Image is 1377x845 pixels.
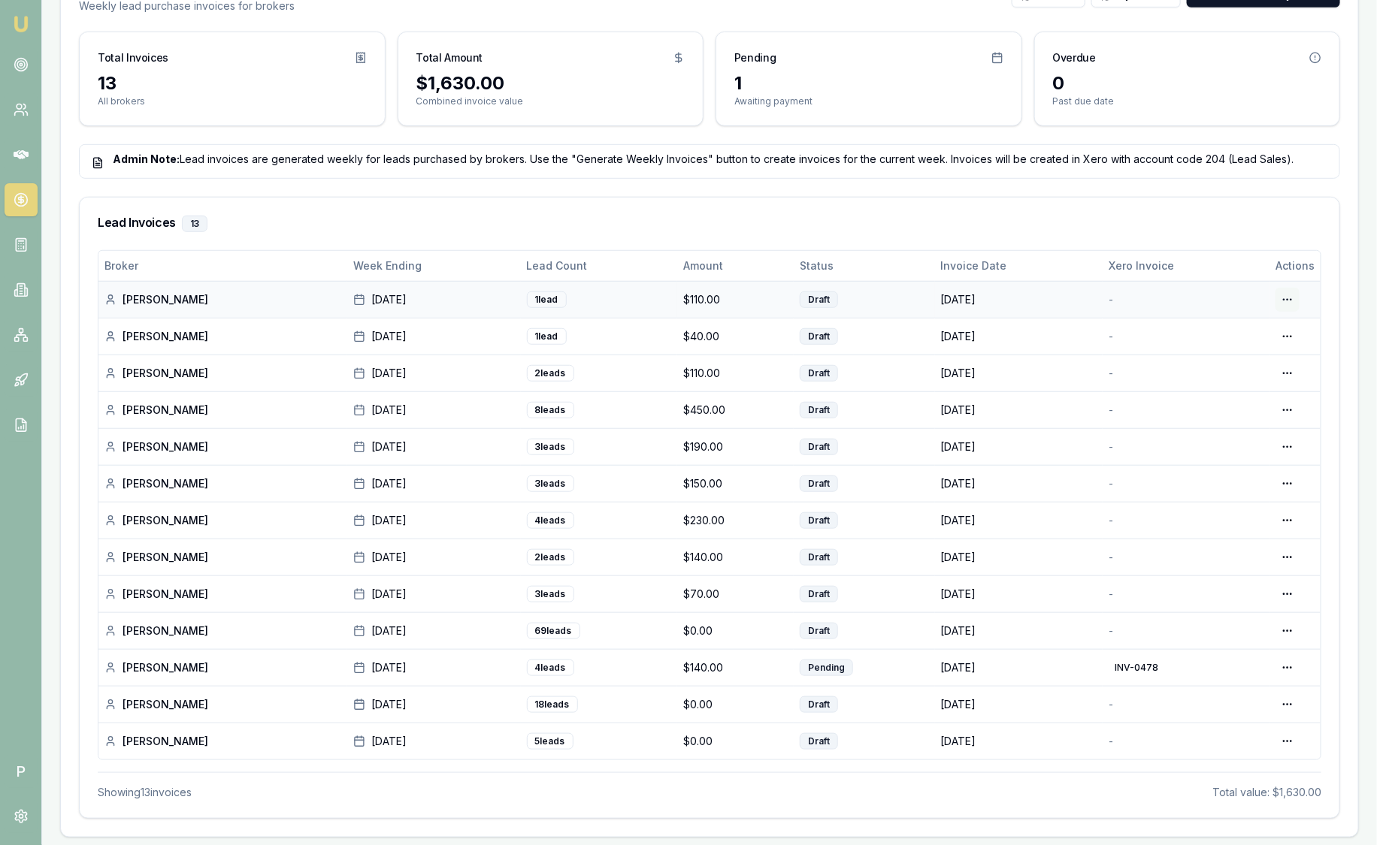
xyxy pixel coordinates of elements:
[800,512,838,529] div: Draft
[800,549,838,566] div: Draft
[935,355,1103,391] td: [DATE]
[800,733,838,750] div: Draft
[794,251,934,281] th: Status
[1053,50,1097,65] h3: Overdue
[800,439,838,455] div: Draft
[104,403,341,418] div: [PERSON_NAME]
[104,513,341,528] div: [PERSON_NAME]
[1053,95,1322,107] p: Past due date
[1109,477,1113,490] span: -
[527,733,573,750] div: 5 lead s
[353,403,514,418] div: [DATE]
[683,476,788,491] div: $150.00
[800,365,838,382] div: Draft
[527,696,578,713] div: 18 lead s
[98,251,347,281] th: Broker
[98,71,367,95] div: 13
[1109,656,1164,680] button: INV-0478
[98,50,168,65] h3: Total Invoices
[1109,440,1113,453] span: -
[800,475,838,492] div: Draft
[800,623,838,639] div: Draft
[527,623,580,639] div: 69 lead s
[521,251,678,281] th: Lead Count
[98,785,192,800] div: Showing 13 invoice s
[800,659,853,676] div: Pending
[683,550,788,565] div: $140.00
[683,623,788,638] div: $0.00
[800,586,838,602] div: Draft
[353,292,514,307] div: [DATE]
[347,251,520,281] th: Week Ending
[683,366,788,381] div: $110.00
[683,734,788,749] div: $0.00
[182,216,207,232] div: 13
[1109,293,1113,306] span: -
[1109,587,1113,600] span: -
[527,365,574,382] div: 2 lead s
[683,439,788,454] div: $190.00
[677,251,794,281] th: Amount
[416,95,685,107] p: Combined invoice value
[935,465,1103,502] td: [DATE]
[104,366,341,381] div: [PERSON_NAME]
[104,623,341,638] div: [PERSON_NAME]
[527,586,574,602] div: 3 lead s
[935,281,1103,318] td: [DATE]
[104,292,341,307] div: [PERSON_NAME]
[353,697,514,712] div: [DATE]
[935,649,1103,686] td: [DATE]
[1109,551,1113,563] span: -
[1212,785,1321,800] div: Total value: $1,630.00
[104,439,341,454] div: [PERSON_NAME]
[935,539,1103,575] td: [DATE]
[353,660,514,675] div: [DATE]
[12,15,30,33] img: emu-icon-u.png
[683,697,788,712] div: $0.00
[1109,624,1113,637] span: -
[1109,367,1113,379] span: -
[800,291,838,308] div: Draft
[800,328,838,345] div: Draft
[683,329,788,344] div: $40.00
[416,50,483,65] h3: Total Amount
[527,439,574,455] div: 3 lead s
[1109,403,1113,416] span: -
[1109,698,1113,711] span: -
[935,428,1103,465] td: [DATE]
[104,660,341,675] div: [PERSON_NAME]
[527,659,574,676] div: 4 lead s
[113,152,180,165] strong: Admin Note:
[683,292,788,307] div: $110.00
[104,329,341,344] div: [PERSON_NAME]
[527,328,567,345] div: 1 lead
[935,686,1103,723] td: [DATE]
[935,575,1103,612] td: [DATE]
[527,291,567,308] div: 1 lead
[353,623,514,638] div: [DATE]
[527,402,574,418] div: 8 lead s
[104,476,341,491] div: [PERSON_NAME]
[353,513,514,528] div: [DATE]
[353,439,514,454] div: [DATE]
[800,696,838,713] div: Draft
[104,734,341,749] div: [PERSON_NAME]
[935,251,1103,281] th: Invoice Date
[353,587,514,602] div: [DATE]
[353,550,514,565] div: [DATE]
[1109,735,1113,747] span: -
[416,71,685,95] div: $1,630.00
[353,476,514,491] div: [DATE]
[104,550,341,565] div: [PERSON_NAME]
[98,95,367,107] p: All brokers
[1103,251,1270,281] th: Xero Invoice
[1270,251,1321,281] th: Actions
[353,734,514,749] div: [DATE]
[1109,514,1113,527] span: -
[104,587,341,602] div: [PERSON_NAME]
[353,329,514,344] div: [DATE]
[1053,71,1322,95] div: 0
[527,475,574,492] div: 3 lead s
[683,660,788,675] div: $140.00
[734,95,1003,107] p: Awaiting payment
